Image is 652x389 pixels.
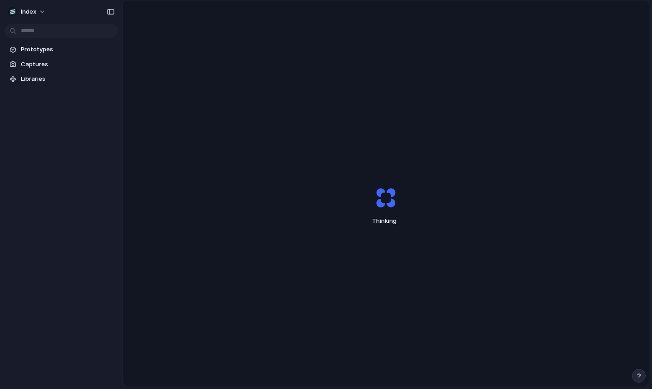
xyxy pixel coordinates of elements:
a: Libraries [5,72,118,86]
span: Libraries [21,74,114,84]
a: Captures [5,58,118,71]
a: Prototypes [5,43,118,56]
span: Thinking [355,217,417,226]
span: Captures [21,60,114,69]
button: Index [5,5,50,19]
span: Index [21,7,36,16]
span: Prototypes [21,45,114,54]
